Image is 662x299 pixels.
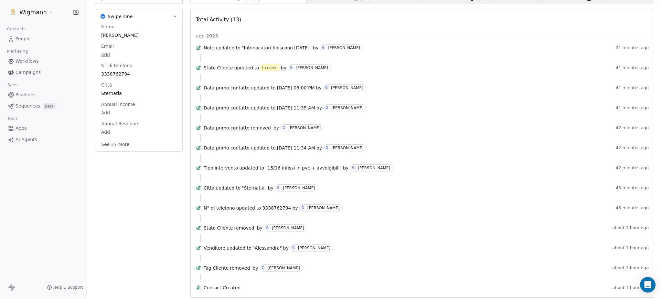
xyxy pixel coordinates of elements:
span: "Intonacatori finiscono [DATE]" [242,45,312,51]
div: G [325,85,328,90]
span: 42 minutes ago [616,145,649,150]
span: updated to [216,185,240,191]
div: [PERSON_NAME] [331,86,363,90]
span: Tools [5,114,20,123]
span: Apps [16,125,27,132]
span: updated to [251,85,276,91]
div: [PERSON_NAME] [283,186,315,190]
div: G [352,165,355,170]
button: Wigmann [8,7,55,18]
div: [PERSON_NAME] [358,166,390,170]
div: [PERSON_NAME] [307,206,340,210]
span: by [273,125,279,131]
div: G [322,45,325,50]
span: AI Agents [16,136,37,143]
a: People [5,34,82,44]
span: Help & Support [53,285,83,290]
div: G [326,145,328,150]
span: Add [101,109,176,116]
span: Stato Cliente [204,225,233,231]
span: about 1 hour ago [612,225,649,231]
div: [PERSON_NAME] [328,46,360,50]
button: See 37 More [97,139,133,150]
div: Open Intercom Messenger [640,277,656,293]
span: Pipelines [16,91,36,98]
span: by [281,65,286,71]
span: by [283,245,289,251]
div: Swipe OneSwipe One [95,24,182,151]
a: AI Agents [5,134,82,145]
a: Apps [5,123,82,134]
a: Pipelines [5,89,82,100]
div: G [302,205,304,211]
a: Campaigns [5,67,82,78]
span: Data primo contatto [204,125,250,131]
span: Venditore [204,245,225,251]
span: by [268,185,273,191]
span: Email [100,43,115,49]
span: [DATE] 11:34 AM [277,145,315,151]
span: Wigmann [19,8,47,16]
span: 42 minutes ago [616,125,649,130]
span: updated to [216,45,240,51]
span: Città [100,82,113,88]
span: by [316,145,322,151]
span: about 1 hour ago [612,265,649,271]
span: updated to [251,145,276,151]
span: 43 minutes ago [616,205,649,211]
span: Tipo intervento [204,165,238,171]
span: 31 minutes ago [616,45,649,50]
span: about 1 hour ago [612,245,649,251]
a: SequencesBeta [5,101,82,111]
span: removed [234,225,254,231]
span: 3338762794 [262,205,291,211]
span: "Sternatia" [242,185,267,191]
span: 43 minutes ago [616,185,649,191]
span: "Alessandra" [253,245,282,251]
span: removed [230,265,250,271]
button: Swipe OneSwipe One [95,9,182,24]
div: [PERSON_NAME] [331,106,364,110]
span: Città [204,185,214,191]
span: Annual Income [100,101,136,108]
span: Sales [5,80,21,90]
span: ago 2025 [196,33,218,39]
span: Tag Cliente [204,265,229,271]
div: G [292,245,295,251]
span: Add [101,51,176,58]
span: Contacts [4,24,28,34]
div: [PERSON_NAME] [268,266,300,270]
span: Swipe One [108,13,133,20]
div: G [266,225,269,231]
div: G [277,185,280,191]
span: Data primo contatto [204,145,250,151]
span: by [293,205,298,211]
span: "15/16 infissi in pvc + avvolgibili" [265,165,342,171]
div: In corso [262,65,277,71]
div: [PERSON_NAME] [331,146,364,150]
div: G [283,125,285,130]
span: 3338762794 [101,71,176,77]
span: updated to [234,65,259,71]
span: 42 minutes ago [616,165,649,170]
div: G [290,65,293,70]
img: 1630668995401.jpeg [9,8,17,16]
span: about 1 hour ago [612,285,649,290]
span: 41 minutes ago [616,105,649,110]
span: by [257,225,262,231]
span: updated to [239,165,264,171]
span: [PERSON_NAME] [101,32,176,38]
div: G [262,265,264,271]
span: by [316,85,322,91]
span: by [252,265,258,271]
span: Beta [43,103,56,109]
div: [PERSON_NAME] [298,246,330,250]
span: updated to [251,105,276,111]
span: Stato Cliente [204,65,233,71]
span: by [343,165,348,171]
div: [PERSON_NAME] [296,66,328,70]
span: removed [251,125,271,131]
span: Sternatia [101,90,176,97]
a: Workflows [5,56,82,67]
div: G [326,105,328,110]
